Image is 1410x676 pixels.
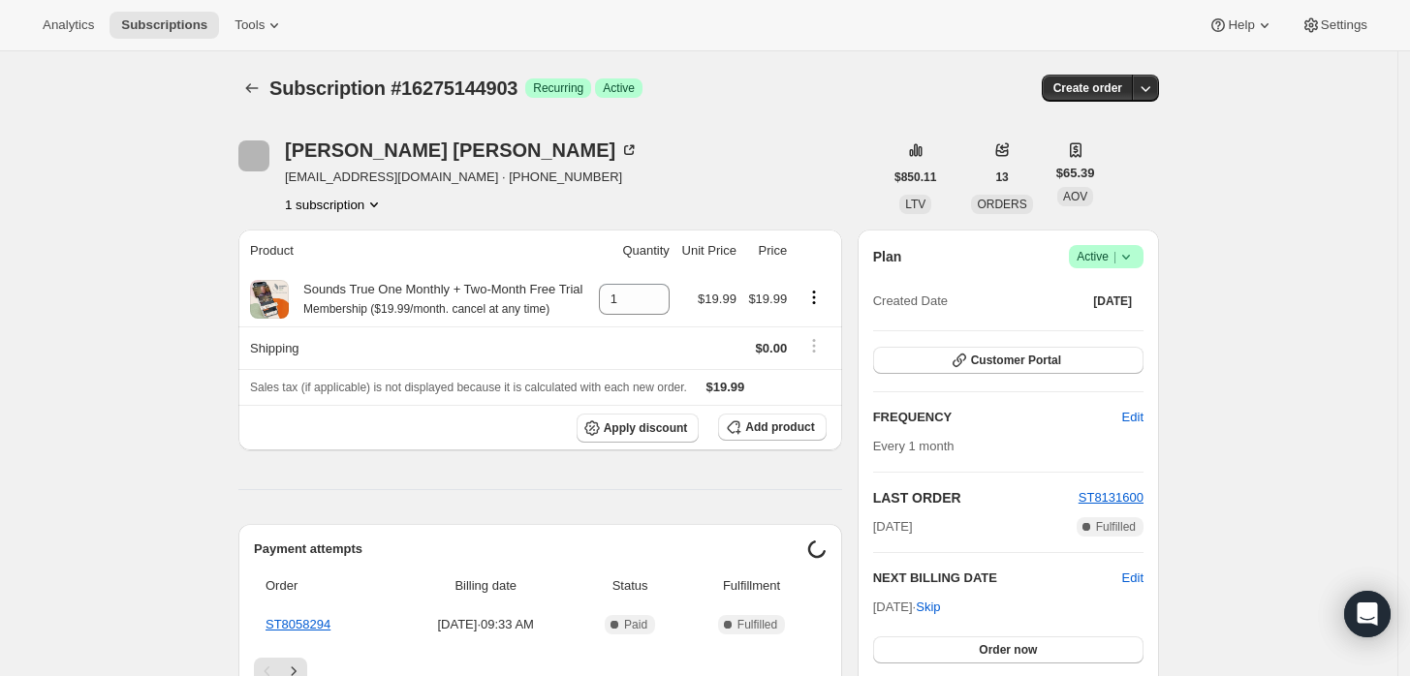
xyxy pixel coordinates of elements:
h2: FREQUENCY [873,408,1122,427]
button: Shipping actions [799,335,830,356]
button: Edit [1111,402,1155,433]
span: Analytics [43,17,94,33]
span: Billing date [400,576,572,596]
span: $65.39 [1056,164,1095,183]
div: [PERSON_NAME] [PERSON_NAME] [285,140,639,160]
span: Subscriptions [121,17,207,33]
th: Unit Price [675,230,742,272]
button: Order now [873,636,1144,663]
span: $19.99 [698,292,736,306]
span: [EMAIL_ADDRESS][DOMAIN_NAME] · [PHONE_NUMBER] [285,168,639,187]
span: Help [1228,17,1254,33]
span: Skip [916,598,940,617]
button: Tools [223,12,296,39]
th: Shipping [238,326,592,369]
h2: NEXT BILLING DATE [873,568,1122,588]
span: Tools [235,17,265,33]
span: Order now [979,642,1037,658]
span: [DATE] [873,517,913,537]
button: Settings [1290,12,1379,39]
h2: Plan [873,247,902,266]
span: Active [1077,247,1136,266]
span: ORDERS [977,198,1026,211]
button: Apply discount [577,414,700,443]
span: Created Date [873,292,948,311]
button: Add product [718,414,826,441]
span: Settings [1321,17,1367,33]
span: Edit [1122,408,1144,427]
span: Paid [624,617,647,632]
button: $850.11 [883,164,948,191]
button: Customer Portal [873,347,1144,374]
img: product img [250,280,289,319]
span: Fulfilled [1096,519,1136,535]
span: Customer Portal [971,353,1061,368]
th: Quantity [592,230,675,272]
span: Fulfillment [688,576,814,596]
span: Fulfilled [737,617,777,632]
span: $850.11 [894,169,936,185]
span: [DATE] · 09:33 AM [400,615,572,634]
th: Order [254,565,394,607]
button: Create order [1042,75,1134,102]
span: Recurring [533,80,583,96]
span: [DATE] · [873,599,941,614]
h2: Payment attempts [254,539,807,559]
span: Active [603,80,635,96]
span: [DATE] [1093,293,1132,309]
th: Price [742,230,793,272]
span: $19.99 [748,292,787,306]
button: Help [1197,12,1285,39]
button: Subscriptions [238,75,266,102]
span: Create order [1053,80,1122,96]
span: Carole Cassidy [238,140,269,171]
span: Add product [745,419,814,435]
span: Status [583,576,677,596]
div: Open Intercom Messenger [1344,591,1391,637]
button: Analytics [31,12,106,39]
span: 13 [995,169,1008,185]
small: Membership ($19.99/month. cancel at any time) [303,302,549,316]
span: LTV [905,198,925,211]
div: Sounds True One Monthly + Two-Month Free Trial [289,280,582,319]
span: Every 1 month [873,439,955,453]
button: [DATE] [1081,288,1144,315]
button: Product actions [285,195,384,214]
button: Skip [904,592,952,623]
span: AOV [1063,190,1087,203]
span: $19.99 [706,380,745,394]
button: Product actions [799,287,830,308]
span: Sales tax (if applicable) is not displayed because it is calculated with each new order. [250,381,687,394]
a: ST8131600 [1079,490,1144,505]
button: 13 [984,164,1019,191]
button: Edit [1122,568,1144,588]
span: | [1113,249,1116,264]
a: ST8058294 [266,617,330,631]
button: ST8131600 [1079,488,1144,507]
span: $0.00 [756,341,788,355]
span: Apply discount [604,420,688,436]
h2: LAST ORDER [873,488,1079,507]
button: Subscriptions [110,12,219,39]
span: Subscription #16275144903 [269,77,517,99]
th: Product [238,230,592,272]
